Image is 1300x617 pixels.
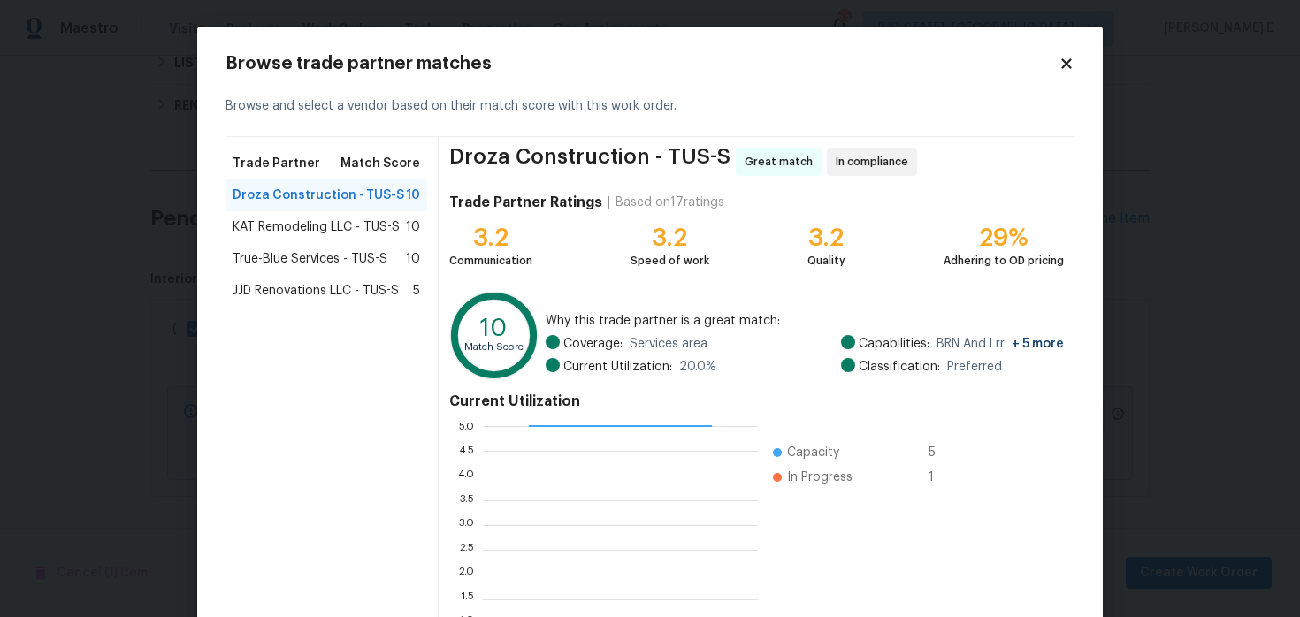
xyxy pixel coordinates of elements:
[859,358,940,376] span: Classification:
[787,468,853,486] span: In Progress
[458,569,474,580] text: 2.0
[449,194,602,211] h4: Trade Partner Ratings
[929,468,957,486] span: 1
[226,55,1059,72] h2: Browse trade partner matches
[929,444,957,461] span: 5
[449,252,532,270] div: Communication
[807,252,845,270] div: Quality
[233,187,404,204] span: Droza Construction - TUS-S
[226,76,1074,137] div: Browse and select a vendor based on their match score with this work order.
[807,229,845,247] div: 3.2
[1012,338,1064,350] span: + 5 more
[233,218,400,236] span: KAT Remodeling LLC - TUS-S
[458,520,474,530] text: 3.0
[340,155,420,172] span: Match Score
[406,250,420,268] span: 10
[459,545,474,555] text: 2.5
[563,358,672,376] span: Current Utilization:
[449,229,532,247] div: 3.2
[787,444,839,461] span: Capacity
[449,148,730,176] span: Droza Construction - TUS-S
[859,335,929,353] span: Capabilities:
[464,342,524,352] text: Match Score
[937,335,1064,353] span: BRN And Lrr
[745,153,820,171] span: Great match
[679,358,716,376] span: 20.0 %
[631,229,709,247] div: 3.2
[630,335,707,353] span: Services area
[406,187,420,204] span: 10
[631,252,709,270] div: Speed of work
[563,335,623,353] span: Coverage:
[944,252,1064,270] div: Adhering to OD pricing
[458,446,474,456] text: 4.5
[461,594,474,605] text: 1.5
[458,421,474,431] text: 5.0
[233,155,320,172] span: Trade Partner
[944,229,1064,247] div: 29%
[457,470,474,481] text: 4.0
[616,194,724,211] div: Based on 17 ratings
[480,316,508,340] text: 10
[413,282,420,300] span: 5
[836,153,915,171] span: In compliance
[233,282,399,300] span: JJD Renovations LLC - TUS-S
[947,358,1002,376] span: Preferred
[233,250,387,268] span: True-Blue Services - TUS-S
[546,312,1064,330] span: Why this trade partner is a great match:
[602,194,616,211] div: |
[449,392,1064,410] h4: Current Utilization
[459,495,474,506] text: 3.5
[406,218,420,236] span: 10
